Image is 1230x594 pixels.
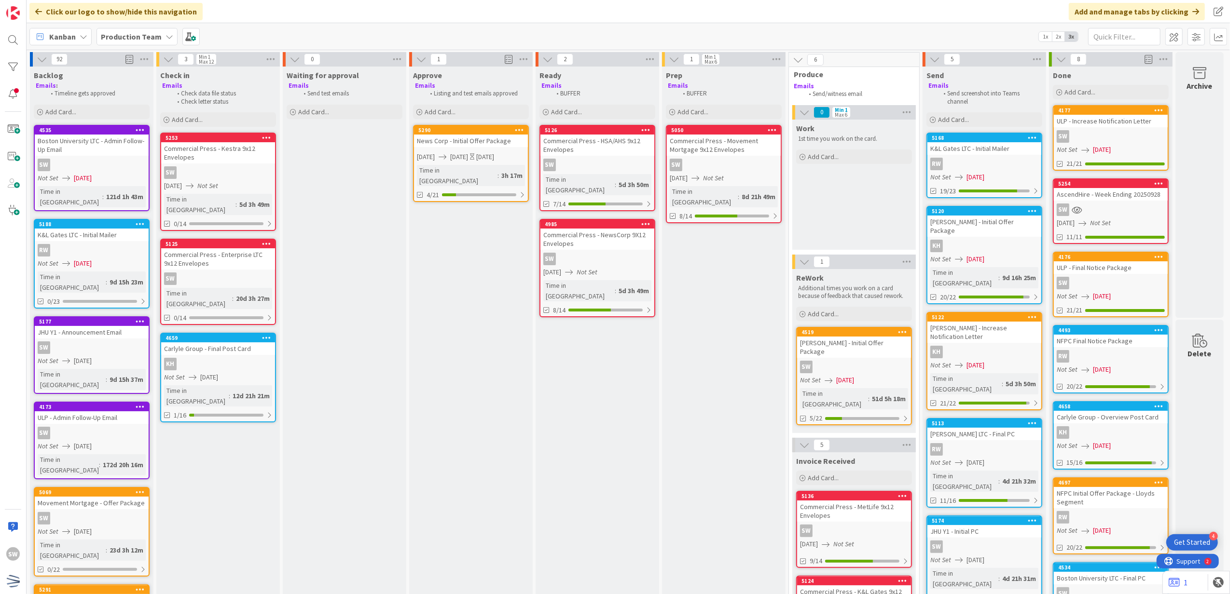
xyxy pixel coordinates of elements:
div: ULP - Admin Follow-Up Email [35,411,149,424]
div: 4493 [1058,327,1168,334]
span: Done [1053,70,1071,80]
div: Commercial Press - Movement Mortgage 9x12 Envelopes [667,135,781,156]
div: Max 12 [199,59,214,64]
div: SW [164,272,177,285]
div: 4658 [1054,402,1168,411]
div: 9d 15h 23m [107,277,146,287]
div: 5050 [671,127,781,134]
div: 4177ULP - Increase Notification Letter [1054,106,1168,127]
span: : [498,170,499,181]
span: : [868,393,870,404]
div: 4519 [797,328,911,337]
strong: : [56,81,58,90]
div: 12d 21h 21m [230,391,272,401]
div: 3h 17m [499,170,525,181]
strong: Emails [541,81,562,90]
div: 5291 [35,585,149,594]
span: Add Card... [808,152,839,161]
div: Max 6 [835,112,847,117]
div: 5069Movement Mortgage - Offer Package [35,488,149,509]
span: : [738,191,739,202]
span: Waiting for approval [287,70,359,80]
div: 5122 [932,314,1041,321]
div: RW [927,158,1041,170]
div: 5174 [927,516,1041,525]
div: Commercial Press - Enterprise LTC 9x12 Envelopes [161,248,275,270]
span: 4/21 [427,190,439,200]
span: Add Card... [808,310,839,318]
div: 5136Commercial Press - MetLife 9x12 Envelopes [797,492,911,522]
div: KH [927,240,1041,252]
span: : [615,179,616,190]
strong: Emails [794,82,814,90]
div: SW [540,159,654,171]
span: Work [796,123,815,133]
strong: Emails [415,81,435,90]
div: 5125 [166,241,275,247]
i: Not Set [800,376,821,384]
span: 0 [304,54,320,65]
span: 0/14 [174,313,186,323]
span: [DATE] [74,173,92,183]
div: 4493 [1054,326,1168,335]
div: KH [164,358,177,370]
span: 21/21 [1066,159,1082,169]
span: 20/22 [940,292,956,302]
span: 92 [51,54,68,65]
div: Time in [GEOGRAPHIC_DATA] [800,388,868,409]
div: 5126Commercial Press - HSA/AHS 9x12 Envelopes [540,126,654,156]
i: Not Set [1057,145,1078,154]
span: Add Card... [45,108,76,116]
div: SW [35,427,149,439]
div: Open Get Started checklist, remaining modules: 4 [1166,534,1218,551]
strong: Emails [668,81,688,90]
span: Add Card... [938,115,969,124]
div: SW [35,512,149,525]
div: Delete [1188,348,1212,359]
div: 4658Carlyle Group - Overview Post Card [1054,402,1168,423]
div: [PERSON_NAME] - Initial Offer Package [927,216,1041,237]
span: [DATE] [1093,291,1111,301]
span: : [235,199,237,210]
div: Add and manage tabs by clicking [1069,3,1205,20]
div: 5290News Corp - Initial Offer Package [414,126,528,147]
div: Min 1 [835,108,848,112]
img: Visit kanbanzone.com [6,6,20,20]
span: [DATE] [164,181,182,191]
div: Time in [GEOGRAPHIC_DATA] [164,385,229,406]
span: 21/21 [1066,305,1082,315]
div: 4697NFPC Initial Offer Package - Lloyds Segment [1054,478,1168,508]
strong: Emails [928,81,949,90]
b: Production Team [101,32,162,41]
div: 5d 3h 50m [1003,378,1038,389]
div: KH [930,240,943,252]
div: [PERSON_NAME] - Increase Notification Letter [927,322,1041,343]
div: Time in [GEOGRAPHIC_DATA] [38,369,106,390]
div: 5177JHU Y1 - Announcement Email [35,317,149,338]
i: Not Set [1090,218,1111,227]
span: Add Card... [298,108,329,116]
strong: Emails [162,81,182,90]
div: 5174JHU Y1 - Initial PC [927,516,1041,538]
span: Send [926,70,944,80]
p: Additional times you work on a card because of feedback that caused rework. [798,284,910,300]
div: SW [800,361,813,373]
div: 9d 15h 37m [107,374,146,385]
div: Carlyle Group - Overview Post Card [1054,411,1168,423]
i: Not Set [1057,365,1078,374]
div: KH [161,358,275,370]
div: SW [543,159,556,171]
div: 4534Boston University LTC - Final PC [1054,563,1168,584]
i: Not Set [1057,292,1078,300]
strong: Emails [36,81,56,90]
span: ReWork [796,273,824,283]
div: RW [38,244,50,256]
p: 1st time you work on the card. [798,135,910,143]
div: 4173 [35,403,149,411]
div: 5d 3h 49m [616,285,651,296]
div: SW [1057,130,1069,143]
div: AscendHire - Week Ending 20250928 [1054,188,1168,201]
div: 5290 [418,127,528,134]
div: 9d 16h 25m [1000,272,1038,283]
li: Listing and test emails approved [425,90,527,97]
